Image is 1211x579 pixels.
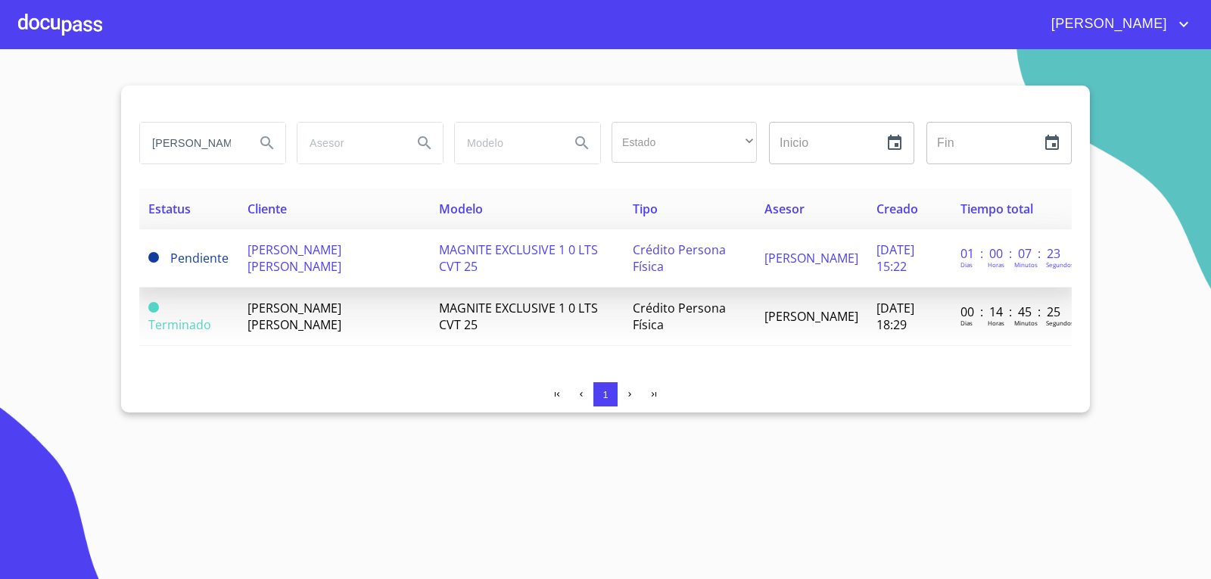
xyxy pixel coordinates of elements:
[170,250,229,266] span: Pendiente
[764,308,858,325] span: [PERSON_NAME]
[1014,260,1038,269] p: Minutos
[247,241,341,275] span: [PERSON_NAME] [PERSON_NAME]
[439,300,598,333] span: MAGNITE EXCLUSIVE 1 0 LTS CVT 25
[1040,12,1193,36] button: account of current user
[633,300,726,333] span: Crédito Persona Física
[876,241,914,275] span: [DATE] 15:22
[764,201,805,217] span: Asesor
[148,252,159,263] span: Pendiente
[876,300,914,333] span: [DATE] 18:29
[988,260,1004,269] p: Horas
[593,382,618,406] button: 1
[602,389,608,400] span: 1
[1046,319,1074,327] p: Segundos
[633,201,658,217] span: Tipo
[612,122,757,163] div: ​
[455,123,558,163] input: search
[249,125,285,161] button: Search
[1014,319,1038,327] p: Minutos
[960,260,973,269] p: Dias
[439,241,598,275] span: MAGNITE EXCLUSIVE 1 0 LTS CVT 25
[297,123,400,163] input: search
[247,300,341,333] span: [PERSON_NAME] [PERSON_NAME]
[148,201,191,217] span: Estatus
[876,201,918,217] span: Creado
[247,201,287,217] span: Cliente
[960,245,1063,262] p: 01 : 00 : 07 : 23
[148,302,159,313] span: Terminado
[406,125,443,161] button: Search
[148,316,211,333] span: Terminado
[960,319,973,327] p: Dias
[1040,12,1175,36] span: [PERSON_NAME]
[960,201,1033,217] span: Tiempo total
[960,304,1063,320] p: 00 : 14 : 45 : 25
[439,201,483,217] span: Modelo
[1046,260,1074,269] p: Segundos
[140,123,243,163] input: search
[764,250,858,266] span: [PERSON_NAME]
[633,241,726,275] span: Crédito Persona Física
[564,125,600,161] button: Search
[988,319,1004,327] p: Horas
